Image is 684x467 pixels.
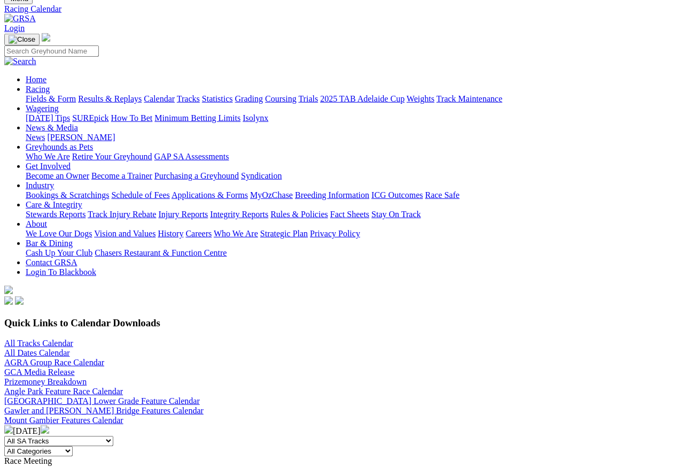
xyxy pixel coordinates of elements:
[26,94,76,103] a: Fields & Form
[26,190,109,200] a: Bookings & Scratchings
[4,57,36,66] img: Search
[26,171,89,180] a: Become an Owner
[26,229,680,239] div: About
[4,14,36,24] img: GRSA
[185,229,212,238] a: Careers
[371,190,423,200] a: ICG Outcomes
[154,113,240,123] a: Minimum Betting Limits
[154,152,229,161] a: GAP SA Assessments
[4,296,13,305] img: facebook.svg
[26,258,77,267] a: Contact GRSA
[4,425,13,434] img: chevron-left-pager-white.svg
[91,171,152,180] a: Become a Trainer
[26,248,680,258] div: Bar & Dining
[26,171,680,181] div: Get Involved
[371,210,421,219] a: Stay On Track
[26,190,680,200] div: Industry
[4,348,70,357] a: All Dates Calendar
[437,94,502,103] a: Track Maintenance
[4,34,40,45] button: Toggle navigation
[4,425,680,436] div: [DATE]
[4,387,123,396] a: Angle Park Feature Race Calendar
[265,94,297,103] a: Coursing
[214,229,258,238] a: Who We Are
[47,133,115,142] a: [PERSON_NAME]
[26,210,680,219] div: Care & Integrity
[26,219,47,228] a: About
[26,94,680,104] div: Racing
[26,152,70,161] a: Who We Are
[26,267,96,277] a: Login To Blackbook
[26,133,680,142] div: News & Media
[4,339,73,348] a: All Tracks Calendar
[26,133,45,142] a: News
[26,248,92,257] a: Cash Up Your Club
[26,229,92,238] a: We Love Our Dogs
[88,210,156,219] a: Track Injury Rebate
[4,4,680,14] a: Racing Calendar
[243,113,268,123] a: Isolynx
[26,142,93,151] a: Greyhounds as Pets
[26,113,680,123] div: Wagering
[26,239,73,248] a: Bar & Dining
[330,210,369,219] a: Fact Sheets
[158,210,208,219] a: Injury Reports
[4,286,13,294] img: logo-grsa-white.png
[72,113,108,123] a: SUREpick
[111,113,153,123] a: How To Bet
[15,296,24,305] img: twitter.svg
[4,24,25,33] a: Login
[235,94,263,103] a: Grading
[26,210,85,219] a: Stewards Reports
[158,229,183,238] a: History
[94,229,156,238] a: Vision and Values
[26,152,680,162] div: Greyhounds as Pets
[241,171,282,180] a: Syndication
[4,377,87,386] a: Prizemoney Breakdown
[26,123,78,132] a: News & Media
[407,94,434,103] a: Weights
[4,406,204,415] a: Gawler and [PERSON_NAME] Bridge Features Calendar
[41,425,49,434] img: chevron-right-pager-white.svg
[26,113,70,123] a: [DATE] Tips
[4,396,200,405] a: [GEOGRAPHIC_DATA] Lower Grade Feature Calendar
[26,200,82,209] a: Care & Integrity
[9,35,35,44] img: Close
[260,229,308,238] a: Strategic Plan
[320,94,405,103] a: 2025 TAB Adelaide Cup
[144,94,175,103] a: Calendar
[298,94,318,103] a: Trials
[310,229,360,238] a: Privacy Policy
[295,190,369,200] a: Breeding Information
[4,358,104,367] a: AGRA Group Race Calendar
[78,94,142,103] a: Results & Replays
[111,190,169,200] a: Schedule of Fees
[26,75,46,84] a: Home
[250,190,293,200] a: MyOzChase
[202,94,233,103] a: Statistics
[95,248,227,257] a: Chasers Restaurant & Function Centre
[26,85,50,94] a: Racing
[154,171,239,180] a: Purchasing a Greyhound
[26,162,71,171] a: Get Involved
[4,45,99,57] input: Search
[4,368,75,377] a: GCA Media Release
[26,181,54,190] a: Industry
[4,317,680,329] h3: Quick Links to Calendar Downloads
[210,210,268,219] a: Integrity Reports
[26,104,59,113] a: Wagering
[270,210,328,219] a: Rules & Policies
[4,456,680,466] div: Race Meeting
[4,416,123,425] a: Mount Gambier Features Calendar
[72,152,152,161] a: Retire Your Greyhound
[172,190,248,200] a: Applications & Forms
[42,33,50,42] img: logo-grsa-white.png
[177,94,200,103] a: Tracks
[425,190,459,200] a: Race Safe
